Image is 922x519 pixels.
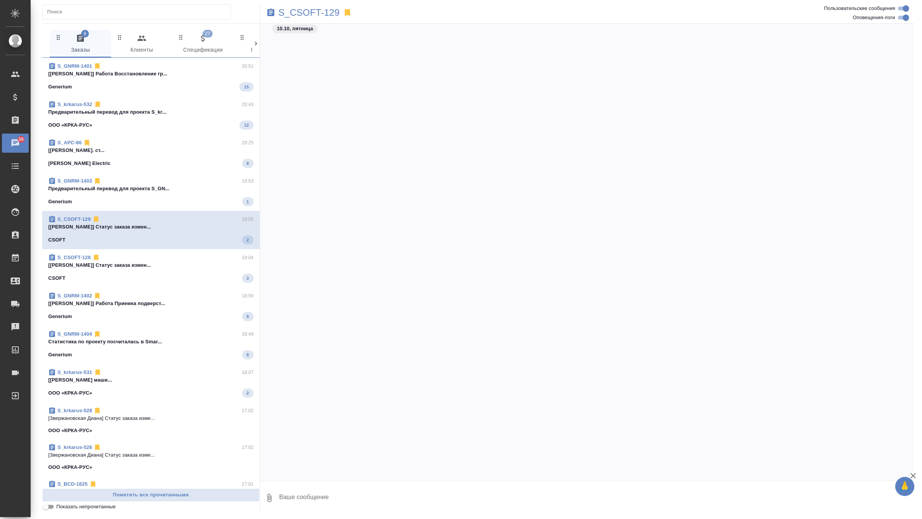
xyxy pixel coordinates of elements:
span: Пометить все прочитанными [46,491,255,499]
a: S_GNRM-1402 [57,293,92,299]
p: 17:02 [242,444,254,451]
a: S_BCD-1625 [57,481,88,487]
p: [Звержановская Диана] Статус заказа изме... [48,415,254,422]
span: 2 [242,236,254,244]
p: ООО «КРКА-РУС» [48,427,92,434]
p: [Звержановская Диана] Статус заказа изме... [48,451,254,459]
p: 18:07 [242,369,254,376]
span: Пользовательские сообщения [824,5,895,12]
p: 20:25 [242,139,254,147]
svg: Зажми и перетащи, чтобы поменять порядок вкладок [55,34,62,41]
button: Пометить все прочитанными [42,488,260,502]
div: S_krkarus-52817:02[Звержановская Диана] Статус заказа изме...ООО «КРКА-РУС» [42,402,260,439]
svg: Отписаться [93,177,101,185]
p: Generium [48,351,72,359]
span: 15 [239,83,253,91]
a: S_GNRM-1401 [57,63,92,69]
span: Входящие [238,34,290,55]
p: CSOFT [48,274,66,282]
p: [[PERSON_NAME]. ст... [48,147,254,154]
p: ООО «КРКА-РУС» [48,121,92,129]
svg: Зажми и перетащи, чтобы поменять порядок вкладок [239,34,246,41]
p: 18:59 [242,292,254,300]
p: ООО «КРКА-РУС» [48,389,92,397]
p: 19:05 [242,215,254,223]
a: S_krkarus-528 [57,408,92,413]
span: 8 [242,160,254,167]
a: S_krkarus-531 [57,369,92,375]
p: Предварительный перевод для проекта S_GN... [48,185,254,193]
span: 12 [239,121,253,129]
p: 10.10, пятница [277,25,313,33]
p: 18:49 [242,330,254,338]
span: 27 [203,30,213,38]
span: 1 [242,198,254,206]
p: Предварительный перевод для проекта S_kr... [48,108,254,116]
div: S_krkarus-53220:43Предварительный перевод для проекта S_kr...ООО «КРКА-РУС»12 [42,96,260,134]
p: Cтатистика по проекту посчиталась в Smar... [48,338,254,346]
p: [[PERSON_NAME] маши... [48,376,254,384]
span: 3 [242,274,254,282]
svg: Отписаться [93,407,101,415]
input: Поиск [47,7,231,17]
p: [[PERSON_NAME]] Статус заказа измен... [48,223,254,231]
div: S_CSOFT-12919:05[[PERSON_NAME]] Статус заказа измен...CSOFT2 [42,211,260,249]
a: S_GNRM-1404 [57,331,92,337]
a: S_krkarus-526 [57,444,92,450]
p: 19:53 [242,177,254,185]
span: 🙏 [898,478,911,495]
div: S_GNRM-140418:49Cтатистика по проекту посчиталась в Smar...Generium8 [42,326,260,364]
div: S_APC-8620:25[[PERSON_NAME]. ст...[PERSON_NAME] Electric8 [42,134,260,173]
p: [Звержановская Диана] Статус заказа изме... [48,488,254,496]
p: 20:43 [242,101,254,108]
span: 2 [242,389,254,397]
svg: Отписаться [93,62,101,70]
a: S_CSOFT-129 [57,216,91,222]
p: ООО «КРКА-РУС» [48,464,92,471]
p: [[PERSON_NAME]] Работа Приемка подверст... [48,300,254,307]
div: S_GNRM-140319:53Предварительный перевод для проекта S_GN...Generium1 [42,173,260,211]
span: 8 [242,351,254,359]
button: 🙏 [895,477,914,496]
span: Оповещения-логи [853,14,895,21]
p: CSOFT [48,236,66,244]
svg: Зажми и перетащи, чтобы поменять порядок вкладок [177,34,185,41]
span: 8 [242,313,254,320]
span: 36 [14,135,28,143]
svg: Отписаться [92,215,100,223]
svg: Отписаться [83,139,91,147]
div: S_krkarus-53118:07[[PERSON_NAME] маши...ООО «КРКА-РУС»2 [42,364,260,402]
span: Клиенты [116,34,168,55]
div: S_krkarus-52617:02[Звержановская Диана] Статус заказа изме...ООО «КРКА-РУС» [42,439,260,476]
p: 17:02 [242,407,254,415]
a: S_CSOFT-129 [278,9,340,16]
svg: Отписаться [93,330,101,338]
div: S_BCD-162517:01[Звержановская Диана] Статус заказа изме...BIOCAD [42,476,260,512]
svg: Отписаться [94,101,102,108]
svg: Отписаться [92,254,100,261]
div: S_CSOFT-12819:04[[PERSON_NAME]] Статус заказа измен...CSOFT3 [42,249,260,287]
p: 17:01 [242,480,254,488]
a: S_CSOFT-128 [57,255,91,260]
a: 36 [2,134,29,153]
p: Generium [48,313,72,320]
div: S_GNRM-140218:59[[PERSON_NAME]] Работа Приемка подверст...Generium8 [42,287,260,326]
p: 20:51 [242,62,254,70]
span: Показать непрочитанные [56,503,116,511]
p: [[PERSON_NAME]] Работа Восстановление гр... [48,70,254,78]
p: 19:04 [242,254,254,261]
a: S_krkarus-532 [57,101,92,107]
svg: Отписаться [89,480,97,488]
span: 8 [81,30,89,38]
p: [PERSON_NAME] Electric [48,160,111,167]
a: S_APC-86 [57,140,82,145]
div: S_GNRM-140120:51[[PERSON_NAME]] Работа Восстановление гр...Generium15 [42,58,260,96]
p: Generium [48,198,72,206]
svg: Отписаться [94,369,102,376]
svg: Отписаться [93,292,101,300]
p: Generium [48,83,72,91]
span: Заказы [54,34,106,55]
svg: Отписаться [93,444,101,451]
a: S_GNRM-1403 [57,178,92,184]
